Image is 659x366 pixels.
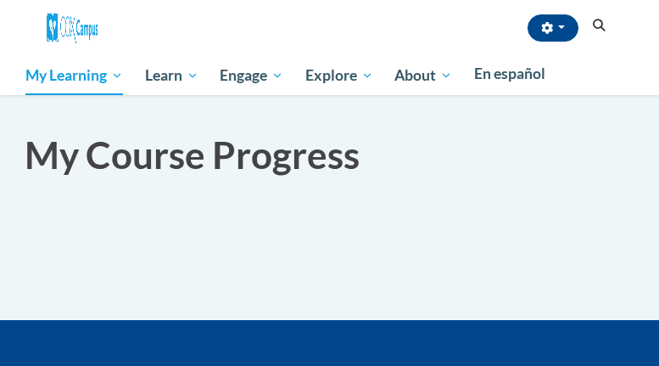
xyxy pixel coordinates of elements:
a: Learn [134,56,209,95]
span: About [394,65,452,86]
span: Learn [145,65,198,86]
span: Explore [305,65,373,86]
span: Engage [220,65,283,86]
div: Main menu [13,56,649,95]
a: My Learning [14,56,134,95]
a: Engage [209,56,294,95]
i:  [592,20,607,32]
a: Explore [294,56,384,95]
button: Account Settings [528,14,578,42]
a: About [384,56,464,95]
a: Cox Campus [47,20,98,34]
span: En español [474,65,545,82]
span: My Learning [25,65,123,86]
button: Search [587,15,612,36]
span: My Course Progress [25,132,360,177]
img: Cox Campus [47,13,98,43]
a: En español [463,56,556,92]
